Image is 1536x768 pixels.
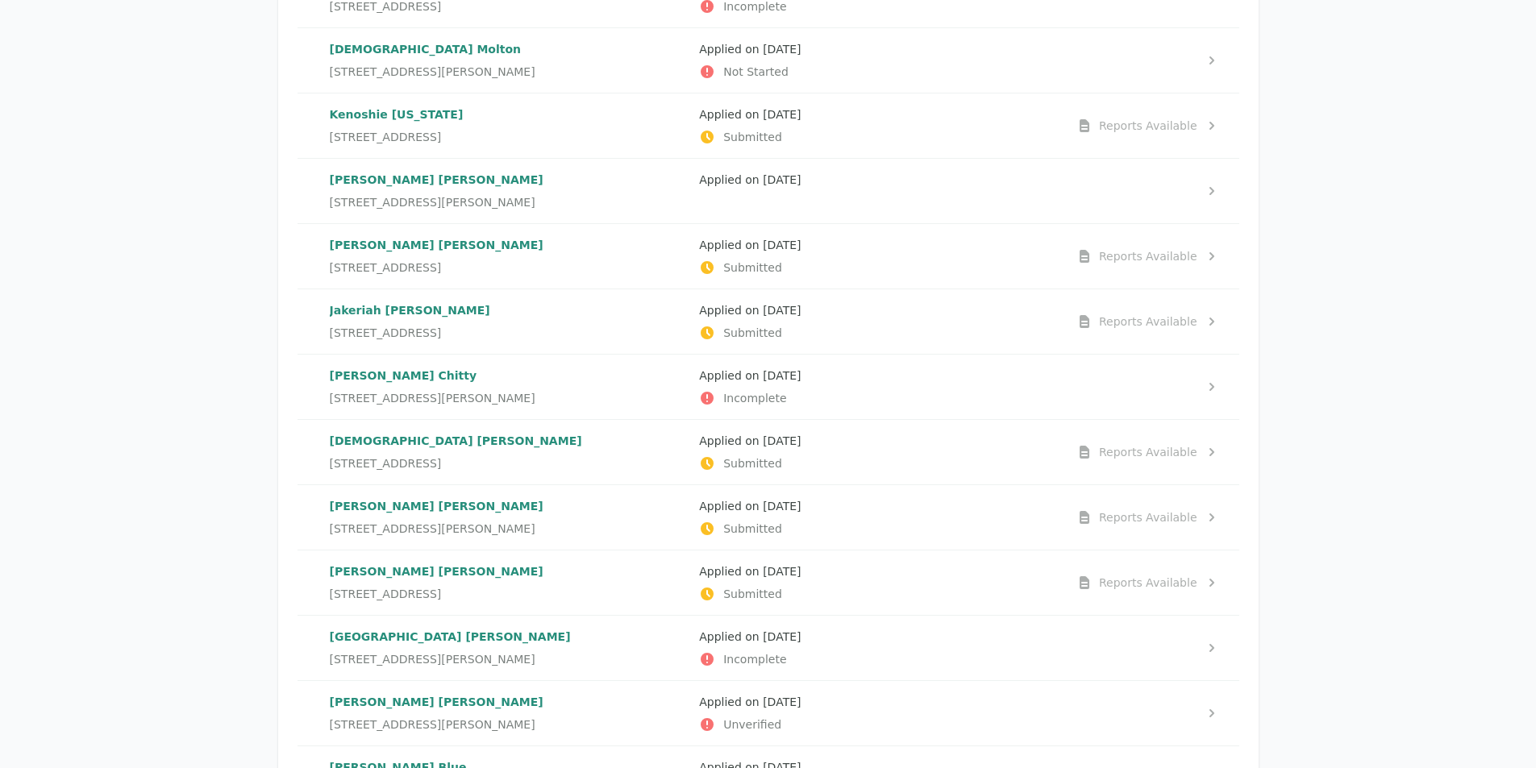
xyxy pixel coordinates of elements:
div: Reports Available [1099,509,1197,525]
a: Jakeriah [PERSON_NAME][STREET_ADDRESS]Applied on [DATE]SubmittedReports Available [298,289,1239,354]
p: Kenoshie [US_STATE] [330,106,687,122]
a: [DEMOGRAPHIC_DATA] [PERSON_NAME][STREET_ADDRESS]Applied on [DATE]SubmittedReports Available [298,420,1239,484]
p: Applied on [699,237,1056,253]
a: [PERSON_NAME] [PERSON_NAME][STREET_ADDRESS]Applied on [DATE]SubmittedReports Available [298,550,1239,615]
a: Kenoshie [US_STATE][STREET_ADDRESS]Applied on [DATE]SubmittedReports Available [298,93,1239,158]
time: [DATE] [763,695,801,708]
p: Applied on [699,106,1056,122]
time: [DATE] [763,173,801,186]
p: Jakeriah [PERSON_NAME] [330,302,687,318]
span: [STREET_ADDRESS][PERSON_NAME] [330,390,535,406]
span: [STREET_ADDRESS][PERSON_NAME] [330,194,535,210]
p: Submitted [699,521,1056,537]
p: [PERSON_NAME] [PERSON_NAME] [330,172,687,188]
p: [PERSON_NAME] Chitty [330,367,687,384]
time: [DATE] [763,43,801,56]
span: [STREET_ADDRESS] [330,325,442,341]
a: [PERSON_NAME] [PERSON_NAME][STREET_ADDRESS]Applied on [DATE]SubmittedReports Available [298,224,1239,289]
p: Applied on [699,41,1056,57]
time: [DATE] [763,304,801,317]
span: [STREET_ADDRESS][PERSON_NAME] [330,716,535,733]
a: [GEOGRAPHIC_DATA] [PERSON_NAME][STREET_ADDRESS][PERSON_NAME]Applied on [DATE]Incomplete [298,616,1239,680]
p: Not Started [699,64,1056,80]
p: Submitted [699,259,1056,276]
p: Applied on [699,563,1056,579]
p: [PERSON_NAME] [PERSON_NAME] [330,694,687,710]
p: [DEMOGRAPHIC_DATA] Molton [330,41,687,57]
time: [DATE] [763,369,801,382]
p: Applied on [699,367,1056,384]
p: Applied on [699,498,1056,514]
p: Applied on [699,302,1056,318]
p: Submitted [699,586,1056,602]
a: [PERSON_NAME] [PERSON_NAME][STREET_ADDRESS][PERSON_NAME]Applied on [DATE]Unverified [298,681,1239,745]
time: [DATE] [763,108,801,121]
p: Unverified [699,716,1056,733]
a: [PERSON_NAME] [PERSON_NAME][STREET_ADDRESS][PERSON_NAME]Applied on [DATE]SubmittedReports Available [298,485,1239,550]
div: Reports Available [1099,444,1197,460]
a: [DEMOGRAPHIC_DATA] Molton[STREET_ADDRESS][PERSON_NAME]Applied on [DATE]Not Started [298,28,1239,93]
time: [DATE] [763,434,801,447]
p: [PERSON_NAME] [PERSON_NAME] [330,237,687,253]
p: [GEOGRAPHIC_DATA] [PERSON_NAME] [330,629,687,645]
div: Reports Available [1099,313,1197,330]
p: [PERSON_NAME] [PERSON_NAME] [330,563,687,579]
time: [DATE] [763,565,801,578]
div: Reports Available [1099,575,1197,591]
div: Reports Available [1099,248,1197,264]
p: Incomplete [699,390,1056,406]
a: [PERSON_NAME] [PERSON_NAME][STREET_ADDRESS][PERSON_NAME]Applied on [DATE] [298,159,1239,223]
span: [STREET_ADDRESS][PERSON_NAME] [330,64,535,80]
div: Reports Available [1099,118,1197,134]
time: [DATE] [763,239,801,251]
p: [DEMOGRAPHIC_DATA] [PERSON_NAME] [330,433,687,449]
p: Submitted [699,129,1056,145]
span: [STREET_ADDRESS] [330,259,442,276]
p: Applied on [699,629,1056,645]
span: [STREET_ADDRESS] [330,129,442,145]
p: Applied on [699,433,1056,449]
span: [STREET_ADDRESS] [330,455,442,471]
time: [DATE] [763,630,801,643]
p: Submitted [699,455,1056,471]
a: [PERSON_NAME] Chitty[STREET_ADDRESS][PERSON_NAME]Applied on [DATE]Incomplete [298,355,1239,419]
span: [STREET_ADDRESS] [330,586,442,602]
span: [STREET_ADDRESS][PERSON_NAME] [330,521,535,537]
p: Incomplete [699,651,1056,667]
p: [PERSON_NAME] [PERSON_NAME] [330,498,687,514]
span: [STREET_ADDRESS][PERSON_NAME] [330,651,535,667]
p: Submitted [699,325,1056,341]
p: Applied on [699,172,1056,188]
p: Applied on [699,694,1056,710]
time: [DATE] [763,500,801,513]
